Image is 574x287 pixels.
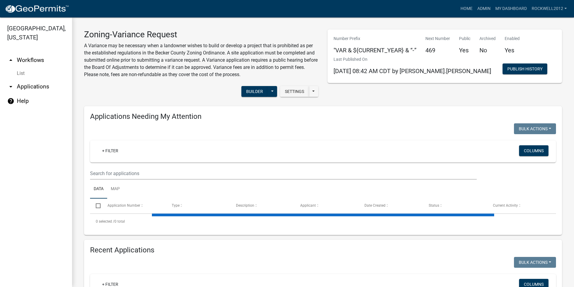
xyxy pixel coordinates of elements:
[90,214,556,229] div: 0 total
[475,3,493,14] a: Admin
[493,3,529,14] a: My Dashboard
[90,199,101,213] datatable-header-cell: Select
[364,203,385,208] span: Date Created
[479,35,496,42] p: Archived
[458,3,475,14] a: Home
[459,47,470,54] h5: Yes
[493,203,518,208] span: Current Activity
[429,203,439,208] span: Status
[107,203,140,208] span: Application Number
[334,47,416,54] h5: "VAR & ${CURRENT_YEAR} & “-”
[166,199,230,213] datatable-header-cell: Type
[7,97,14,105] i: help
[334,35,416,42] p: Number Prefix
[84,29,319,40] h3: Zoning-Variance Request
[90,246,556,255] h4: Recent Applications
[7,57,14,64] i: arrow_drop_up
[230,199,295,213] datatable-header-cell: Description
[295,199,359,213] datatable-header-cell: Applicant
[236,203,254,208] span: Description
[459,35,470,42] p: Public
[90,112,556,121] h4: Applications Needing My Attention
[425,35,450,42] p: Next Number
[519,145,548,156] button: Columns
[96,219,114,224] span: 0 selected /
[7,83,14,90] i: arrow_drop_down
[503,63,547,74] button: Publish History
[90,167,477,180] input: Search for applications
[300,203,316,208] span: Applicant
[101,199,166,213] datatable-header-cell: Application Number
[334,67,491,75] span: [DATE] 08:42 AM CDT by [PERSON_NAME].[PERSON_NAME]
[529,3,569,14] a: Rockwell2012
[241,86,268,97] button: Builder
[514,123,556,134] button: Bulk Actions
[280,86,309,97] button: Settings
[107,180,123,199] a: Map
[90,180,107,199] a: Data
[505,47,520,54] h5: Yes
[503,67,547,72] wm-modal-confirm: Workflow Publish History
[172,203,180,208] span: Type
[479,47,496,54] h5: No
[84,42,319,78] p: A Variance may be necessary when a landowner wishes to build or develop a project that is prohibi...
[505,35,520,42] p: Enabled
[334,56,491,63] p: Last Published On
[514,257,556,268] button: Bulk Actions
[425,47,450,54] h5: 469
[423,199,487,213] datatable-header-cell: Status
[97,145,123,156] a: + Filter
[487,199,551,213] datatable-header-cell: Current Activity
[359,199,423,213] datatable-header-cell: Date Created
